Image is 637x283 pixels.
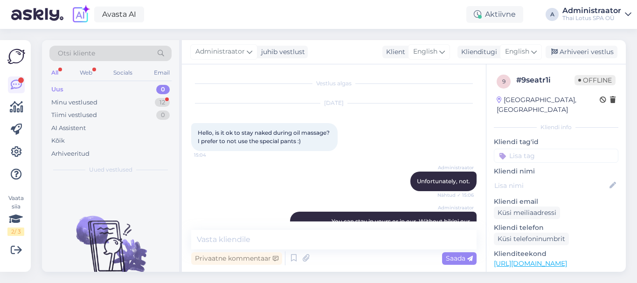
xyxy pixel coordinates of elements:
p: Kliendi nimi [494,166,618,176]
span: 9 [502,78,505,85]
div: 2 / 3 [7,228,24,236]
p: Kliendi telefon [494,223,618,233]
div: Tiimi vestlused [51,110,97,120]
div: Klienditugi [457,47,497,57]
div: All [49,67,60,79]
div: 0 [156,110,170,120]
div: 12 [155,98,170,107]
span: Unfortunately, not. [417,178,470,185]
div: Vestlus algas [191,79,477,88]
span: Nähtud ✓ 15:06 [437,192,474,199]
div: Küsi meiliaadressi [494,207,560,219]
div: Web [78,67,94,79]
p: Klienditeekond [494,249,618,259]
div: AI Assistent [51,124,86,133]
span: English [413,47,437,57]
p: Kliendi tag'id [494,137,618,147]
div: Aktiivne [466,6,523,23]
span: Otsi kliente [58,48,95,58]
input: Lisa tag [494,149,618,163]
div: Privaatne kommentaar [191,252,282,265]
div: [GEOGRAPHIC_DATA], [GEOGRAPHIC_DATA] [497,95,600,115]
span: Administraator [438,204,474,211]
img: Askly Logo [7,48,25,65]
div: Kõik [51,136,65,145]
span: Administraator [438,164,474,171]
div: # 9seatr1i [516,75,575,86]
div: Arhiveeritud [51,149,90,159]
p: Vaata edasi ... [494,271,618,280]
div: Arhiveeri vestlus [546,46,617,58]
div: Minu vestlused [51,98,97,107]
a: AdministraatorThai Lotus SPA OÜ [562,7,631,22]
a: Avasta AI [94,7,144,22]
div: Administraator [562,7,621,14]
p: Kliendi email [494,197,618,207]
div: Socials [111,67,134,79]
span: Hello, is it ok to stay naked during oil massage? I prefer to not use the special pants :) [198,129,331,145]
img: No chats [42,199,179,283]
span: Offline [575,75,616,85]
div: Vaata siia [7,194,24,236]
span: Uued vestlused [89,166,132,174]
a: [URL][DOMAIN_NAME] [494,259,567,268]
img: explore-ai [71,5,90,24]
div: [DATE] [191,99,477,107]
div: Email [152,67,172,79]
span: English [505,47,529,57]
div: Küsi telefoninumbrit [494,233,569,245]
input: Lisa nimi [494,180,608,191]
span: Saada [446,254,473,262]
div: Klient [382,47,405,57]
div: Thai Lotus SPA OÜ [562,14,621,22]
span: You can stay in yours or in our. Without bikini our [DEMOGRAPHIC_DATA] do not do massages. [332,218,471,233]
div: Kliendi info [494,123,618,131]
span: 15:04 [194,152,229,159]
div: Uus [51,85,63,94]
div: juhib vestlust [257,47,305,57]
div: 0 [156,85,170,94]
span: Administraator [195,47,245,57]
div: A [546,8,559,21]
